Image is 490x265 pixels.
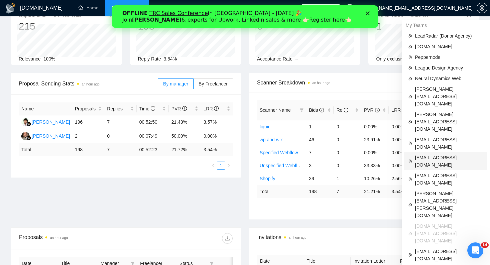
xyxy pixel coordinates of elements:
td: 0 [334,159,361,172]
span: team [408,253,412,257]
button: download [222,233,233,244]
span: Acceptance Rate [257,56,293,62]
span: Replies [107,105,129,112]
div: Proposals [19,233,126,244]
a: KJ[PERSON_NAME] [21,119,70,124]
span: LeadRadar (Donor Agency) [415,32,483,40]
span: PVR [364,107,380,113]
td: 3.57% [201,115,233,129]
div: [PERSON_NAME] [32,118,70,126]
span: team [408,34,412,38]
span: Relevance [19,56,41,62]
a: setting [477,5,487,11]
td: 3.54 % [201,143,233,156]
span: 14 [481,242,489,248]
span: [DOMAIN_NAME] [415,43,483,50]
iframe: Intercom live chat [467,242,483,258]
span: Only exclusive agency members [376,56,444,62]
span: Scanner Breakdown [257,78,471,87]
li: Next Page [225,162,233,170]
td: 0.00% [361,120,389,133]
td: 7 [306,146,334,159]
div: [PERSON_NAME] [32,132,70,140]
th: Replies [104,102,136,115]
div: Close [254,6,261,10]
span: team [408,45,412,49]
span: [EMAIL_ADDRESS][DOMAIN_NAME] [415,154,483,169]
span: By manager [163,81,188,86]
a: Register here [198,11,233,18]
td: 198 [72,143,104,156]
time: an hour ago [289,236,306,239]
td: 10.26% [361,172,389,185]
span: team [408,76,412,80]
span: 289 [331,4,339,12]
td: 0.00% [389,159,416,172]
a: VM[PERSON_NAME] [21,133,70,138]
td: 46 [306,133,334,146]
td: 3.54 % [389,185,416,198]
span: Reply Rate [138,56,161,62]
span: PVR [171,106,187,111]
span: team [408,231,412,235]
span: team [408,202,412,206]
span: Invitations [257,233,471,241]
span: download [222,236,232,241]
a: homeHome [78,5,98,11]
span: Peppernode [415,54,483,61]
td: 00:52:50 [137,115,169,129]
span: Re [336,107,348,113]
td: 1 [306,120,334,133]
img: VM [21,132,30,140]
td: 0.00% [389,120,416,133]
span: Proposal Sending Stats [19,79,158,88]
span: info-circle [375,108,380,112]
img: KJ [21,118,30,126]
div: 215 [19,20,82,33]
a: liquid [260,124,271,129]
button: left [209,162,217,170]
a: Shopify [260,176,275,181]
span: Proposals [75,105,97,112]
td: 198 [306,185,334,198]
span: [EMAIL_ADDRESS][DOMAIN_NAME] [415,136,483,151]
td: 7 [104,115,136,129]
td: 00:07:49 [137,129,169,143]
span: team [408,141,412,145]
td: 196 [72,115,104,129]
img: logo [5,3,16,14]
span: League Design Agency [415,64,483,71]
span: By Freelancer [199,81,228,86]
td: 50.00% [169,129,201,143]
span: [PERSON_NAME][EMAIL_ADDRESS][PERSON_NAME][DOMAIN_NAME] [415,190,483,219]
span: LRR [391,107,407,113]
td: 2 [72,129,104,143]
span: dashboard [112,5,116,10]
span: [EMAIL_ADDRESS][DOMAIN_NAME] [415,248,483,262]
span: [EMAIL_ADDRESS][DOMAIN_NAME] [415,172,483,187]
th: Proposals [72,102,104,115]
td: 7 [104,143,136,156]
span: Time [139,106,155,111]
td: 33.33% [361,159,389,172]
time: an hour ago [410,14,428,17]
iframe: Intercom live chat banner [112,5,378,28]
td: 0.00% [361,146,389,159]
td: 0 [334,133,361,146]
span: filter [300,108,304,112]
div: My Teams [402,20,490,31]
td: 0.00% [389,133,416,146]
td: 2.56% [389,172,416,185]
a: wp and wix [260,137,283,142]
td: Total [257,185,306,198]
td: 0 [334,146,361,159]
th: Name [19,102,72,115]
button: right [225,162,233,170]
span: team [408,66,412,70]
span: team [408,159,412,163]
span: team [408,94,412,98]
